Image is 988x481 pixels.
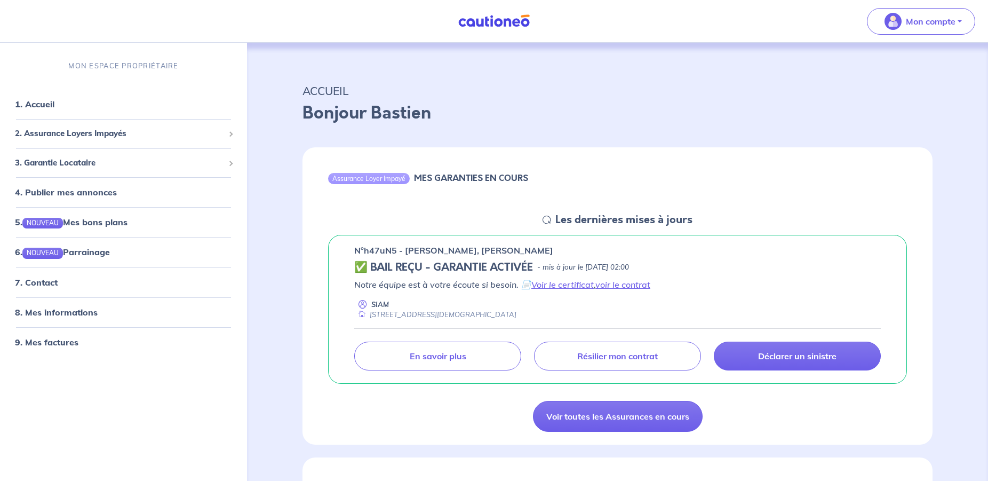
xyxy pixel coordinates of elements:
[454,14,534,28] img: Cautioneo
[15,99,54,109] a: 1. Accueil
[533,401,703,432] a: Voir toutes les Assurances en cours
[15,187,117,198] a: 4. Publier mes annonces
[4,123,243,144] div: 2. Assurance Loyers Impayés
[4,153,243,174] div: 3. Garantie Locataire
[4,211,243,233] div: 5.NOUVEAUMes bons plans
[302,81,933,100] p: ACCUEIL
[714,342,881,370] a: Déclarer un sinistre
[68,61,178,71] p: MON ESPACE PROPRIÉTAIRE
[4,332,243,353] div: 9. Mes factures
[4,302,243,323] div: 8. Mes informations
[534,342,701,370] a: Résilier mon contrat
[867,8,975,35] button: illu_account_valid_menu.svgMon compte
[15,247,110,257] a: 6.NOUVEAUParrainage
[537,262,629,273] p: - mis à jour le [DATE] 02:00
[354,261,881,274] div: state: CONTRACT-VALIDATED, Context: NEW,CHOOSE-CERTIFICATE,RELATIONSHIP,LESSOR-DOCUMENTS
[595,279,650,290] a: voir le contrat
[4,241,243,263] div: 6.NOUVEAUParrainage
[354,342,521,370] a: En savoir plus
[15,277,58,288] a: 7. Contact
[555,214,692,226] h5: Les dernières mises à jours
[410,351,466,361] p: En savoir plus
[414,173,528,183] h6: MES GARANTIES EN COURS
[302,100,933,126] p: Bonjour Bastien
[906,15,955,28] p: Mon compte
[577,351,658,361] p: Résilier mon contrat
[328,173,410,184] div: Assurance Loyer Impayé
[885,13,902,30] img: illu_account_valid_menu.svg
[354,244,553,257] p: n°h47uN5 - [PERSON_NAME], [PERSON_NAME]
[4,182,243,203] div: 4. Publier mes annonces
[4,272,243,293] div: 7. Contact
[354,261,533,274] h5: ✅ BAIL REÇU - GARANTIE ACTIVÉE
[15,157,224,169] span: 3. Garantie Locataire
[354,278,881,291] p: Notre équipe est à votre écoute si besoin. 📄 ,
[4,93,243,115] div: 1. Accueil
[354,310,516,320] div: [STREET_ADDRESS][DEMOGRAPHIC_DATA]
[15,128,224,140] span: 2. Assurance Loyers Impayés
[15,337,78,348] a: 9. Mes factures
[15,217,128,227] a: 5.NOUVEAUMes bons plans
[371,299,389,310] p: SIAM
[15,307,98,318] a: 8. Mes informations
[758,351,836,361] p: Déclarer un sinistre
[531,279,594,290] a: Voir le certificat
